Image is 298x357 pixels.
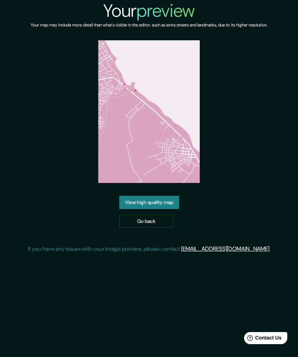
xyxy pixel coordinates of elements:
[98,40,199,183] img: created-map-preview
[234,329,290,349] iframe: Help widget launcher
[31,21,267,29] h6: Your map may include more detail than what's visible in the editor, such as extra streets and lan...
[119,196,179,209] a: View high quality map
[28,245,270,253] p: If you have any issues with your image preview, please contact .
[119,215,173,228] a: Go back
[181,245,269,253] a: [EMAIL_ADDRESS][DOMAIN_NAME]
